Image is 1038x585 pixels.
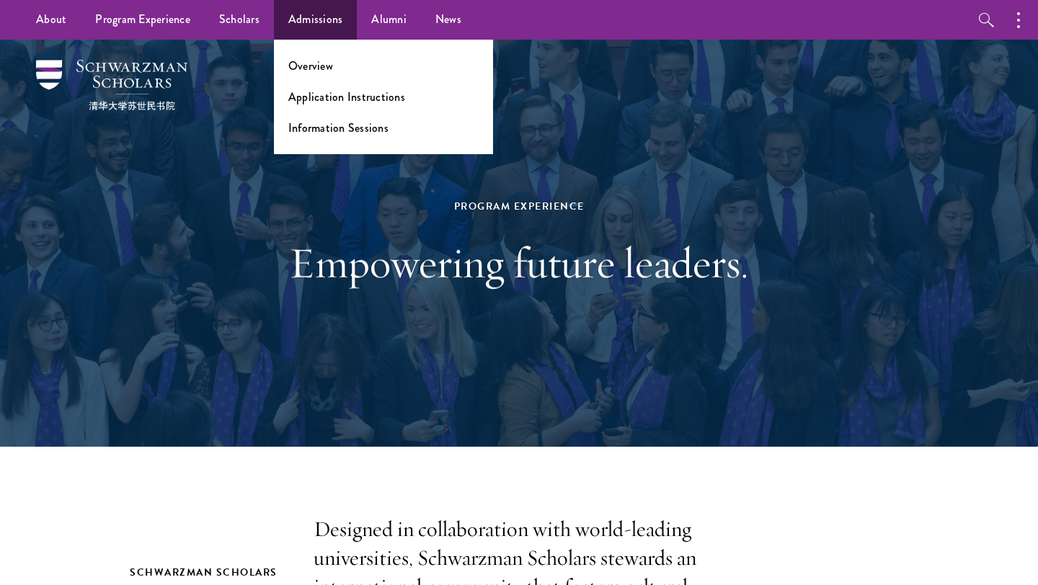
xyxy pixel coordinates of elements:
[130,563,285,581] h2: Schwarzman Scholars
[288,120,389,136] a: Information Sessions
[270,197,768,215] div: Program Experience
[36,60,187,110] img: Schwarzman Scholars
[288,58,333,74] a: Overview
[288,89,405,105] a: Application Instructions
[270,237,768,289] h1: Empowering future leaders.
